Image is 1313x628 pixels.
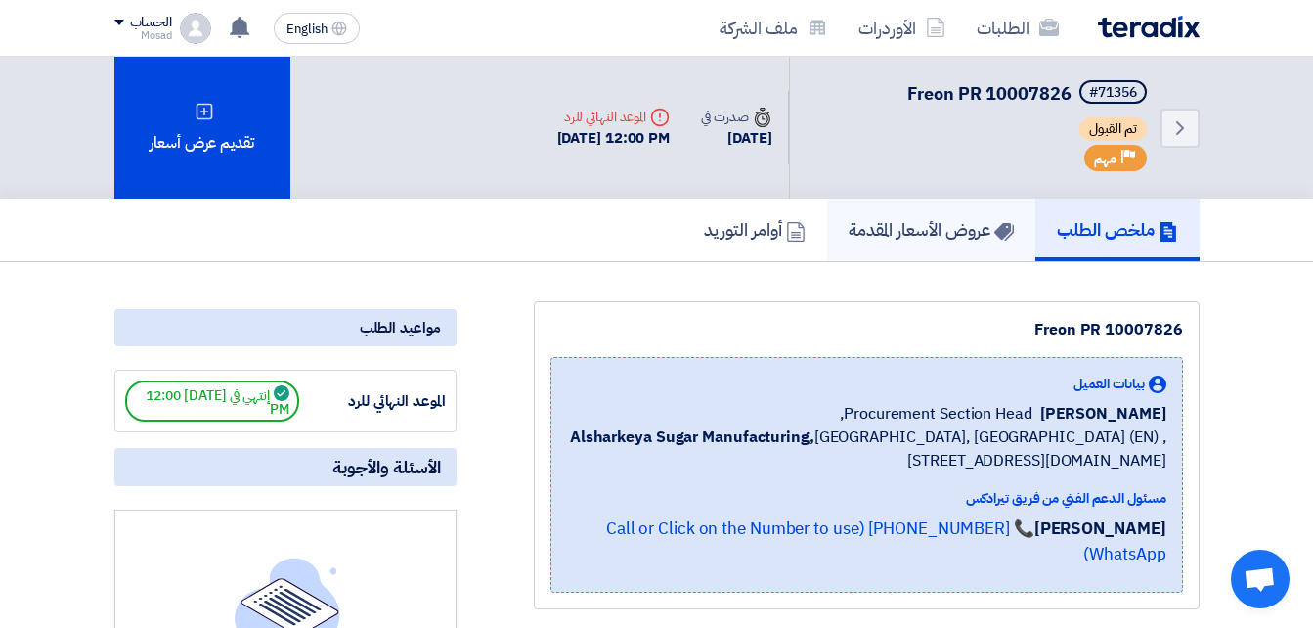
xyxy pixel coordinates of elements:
h5: Freon PR 10007826 [907,80,1151,108]
a: الطلبات [961,5,1074,51]
span: تم القبول [1079,117,1147,141]
a: عروض الأسعار المقدمة [827,199,1035,261]
div: Freon PR 10007826 [550,318,1183,341]
div: مواعيد الطلب [114,309,457,346]
span: إنتهي في [DATE] 12:00 PM [125,381,299,422]
div: الموعد النهائي للرد [299,390,446,413]
div: تقديم عرض أسعار [114,57,290,199]
div: الحساب [130,15,172,31]
b: Alsharkeya Sugar Manufacturing, [570,426,814,449]
div: Open chat [1231,550,1290,608]
a: الأوردرات [843,5,961,51]
h5: ملخص الطلب [1057,218,1178,241]
h5: أوامر التوريد [704,218,806,241]
div: صدرت في [701,107,771,127]
span: [GEOGRAPHIC_DATA], [GEOGRAPHIC_DATA] (EN) ,[STREET_ADDRESS][DOMAIN_NAME] [567,426,1166,472]
a: أوامر التوريد [682,199,827,261]
strong: [PERSON_NAME] [1034,516,1166,541]
div: مسئول الدعم الفني من فريق تيرادكس [567,488,1166,509]
div: #71356 [1089,86,1137,100]
span: الأسئلة والأجوبة [332,456,441,478]
div: [DATE] [701,127,771,150]
div: الموعد النهائي للرد [557,107,671,127]
div: [DATE] 12:00 PM [557,127,671,150]
img: profile_test.png [180,13,211,44]
a: ملخص الطلب [1035,199,1200,261]
span: مهم [1094,150,1116,168]
span: [PERSON_NAME] [1040,402,1166,426]
h5: عروض الأسعار المقدمة [849,218,1014,241]
a: ملف الشركة [704,5,843,51]
div: Mosad [114,30,172,41]
span: Freon PR 10007826 [907,80,1072,107]
a: 📞 [PHONE_NUMBER] (Call or Click on the Number to use WhatsApp) [606,516,1166,566]
span: Procurement Section Head, [840,402,1032,426]
img: Teradix logo [1098,16,1200,38]
span: English [286,22,328,36]
button: English [274,13,360,44]
span: بيانات العميل [1073,374,1145,394]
